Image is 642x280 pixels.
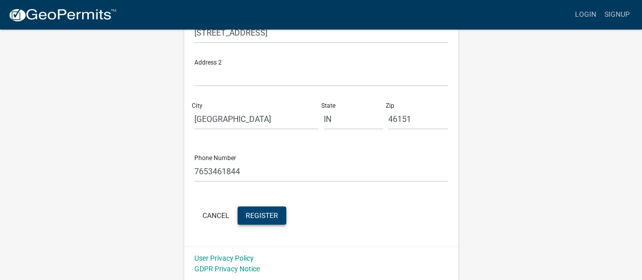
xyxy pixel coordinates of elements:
a: GDPR Privacy Notice [194,265,260,273]
a: Signup [600,5,634,24]
a: User Privacy Policy [194,254,254,262]
span: Register [246,211,278,219]
button: Cancel [194,206,238,225]
a: Login [571,5,600,24]
button: Register [238,206,286,225]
